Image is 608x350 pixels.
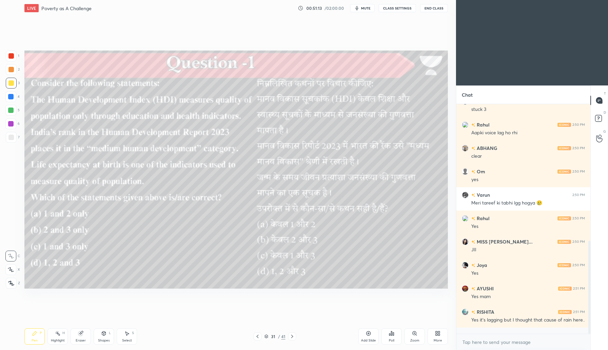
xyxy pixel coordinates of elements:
div: P [40,331,42,335]
button: mute [350,4,375,12]
img: iconic-light.a09c19a4.png [558,287,572,291]
div: 2:50 PM [572,170,585,174]
div: 4 [5,91,20,102]
p: Chat [456,86,478,104]
h6: Joya [475,261,487,269]
div: Poll [389,339,394,342]
div: 6 [5,118,20,129]
div: 2:50 PM [572,123,585,127]
div: L [109,331,111,335]
div: Meri tareef ki tabhi lgg hogya 🥲 [471,200,585,207]
h6: Rahul [475,215,490,222]
img: no-rating-badge.077c3623.svg [471,264,475,267]
img: ad57c03ed625432185d6415226e16553.jpg [462,285,469,292]
img: no-rating-badge.077c3623.svg [471,170,475,174]
p: T [604,91,606,96]
div: C [5,251,20,261]
div: 2 [6,64,20,75]
div: X [5,264,20,275]
div: More [434,339,442,342]
div: JII [471,247,585,253]
div: 2:51 PM [573,287,585,291]
h6: MISS [PERSON_NAME]... [475,238,533,245]
div: 2:50 PM [572,263,585,267]
div: 7 [6,132,20,143]
div: Yes it's lagging but I thought that cause of rain here.. [471,317,585,324]
img: 3 [462,121,469,128]
div: / [278,334,280,338]
img: iconic-light.a09c19a4.png [557,170,571,174]
div: grid [456,104,590,334]
img: iconic-light.a09c19a4.png [557,240,571,244]
div: Select [122,339,132,342]
p: D [604,110,606,115]
img: no-rating-badge.077c3623.svg [471,310,475,314]
div: LIVE [24,4,39,12]
img: no-rating-badge.077c3623.svg [471,287,475,291]
h6: Varun [475,191,490,198]
img: iconic-light.a09c19a4.png [558,310,572,314]
img: no-rating-badge.077c3623.svg [471,217,475,220]
span: mute [361,6,370,11]
div: 2:50 PM [572,146,585,150]
div: 5 [5,105,20,116]
button: End Class [420,4,448,12]
img: iconic-light.a09c19a4.png [557,146,571,150]
div: 41 [281,333,285,339]
h4: Poverty as A Challenge [41,5,92,12]
div: Yes mam [471,293,585,300]
img: 57bd84f0a0df4b5d8904cadda9572515.jpg [462,145,469,152]
div: Pen [32,339,38,342]
div: Zoom [410,339,419,342]
img: iconic-light.a09c19a4.png [557,216,571,220]
button: CLASS SETTINGS [379,4,416,12]
img: 81fb1d146eac4f6b9bd2b6cfafced884.jpg [462,238,469,245]
div: 31 [270,334,277,338]
div: 1 [6,51,19,61]
div: Yes [471,270,585,277]
div: H [62,331,65,335]
div: S [132,331,134,335]
div: Shapes [98,339,110,342]
h6: Om [475,168,485,175]
div: 3 [6,78,20,89]
img: no-rating-badge.077c3623.svg [471,193,475,197]
div: stuck 3 [471,106,585,113]
img: iconic-light.a09c19a4.png [557,123,571,127]
div: Add Slide [361,339,376,342]
img: 6956a7125bf2416f8fc392b825e3102a.jpg [462,192,469,198]
img: default.png [462,168,469,175]
img: 52d47f86b7d341ddb5440370bcb9fccf.jpg [462,262,469,269]
img: no-rating-badge.077c3623.svg [471,123,475,127]
h6: Rahul [475,121,490,128]
p: G [603,129,606,134]
h6: ABHANG [475,144,497,152]
div: 2:50 PM [572,193,585,197]
div: Z [6,278,20,289]
img: 7b1202a7e5c046059264e509d7d1a8e7.jpg [462,309,469,315]
img: 3 [462,215,469,222]
div: Highlight [51,339,65,342]
div: 2:51 PM [573,310,585,314]
div: yes [471,176,585,183]
div: Eraser [76,339,86,342]
div: 2:50 PM [572,240,585,244]
img: no-rating-badge.077c3623.svg [471,240,475,244]
img: iconic-light.a09c19a4.png [557,263,571,267]
div: Yes [471,223,585,230]
div: clear [471,153,585,160]
img: no-rating-badge.077c3623.svg [471,147,475,150]
h6: AYUSHI [475,285,494,292]
div: Aapki voice lag ho rhi [471,130,585,136]
div: 2:50 PM [572,216,585,220]
h6: RISHITA [475,308,494,315]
